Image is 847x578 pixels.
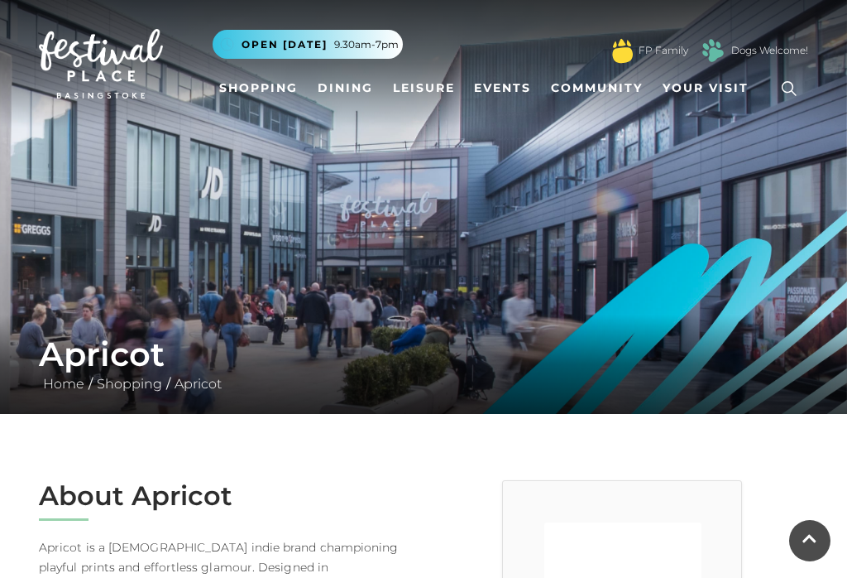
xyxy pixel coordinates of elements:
[39,376,89,392] a: Home
[311,73,380,104] a: Dining
[467,73,538,104] a: Events
[26,335,821,394] div: / /
[39,29,163,99] img: Festival Place Logo
[39,335,808,374] h1: Apricot
[656,73,763,104] a: Your Visit
[544,73,649,104] a: Community
[39,480,411,512] h2: About Apricot
[639,43,688,58] a: FP Family
[731,43,808,58] a: Dogs Welcome!
[663,79,749,97] span: Your Visit
[386,73,462,104] a: Leisure
[93,376,166,392] a: Shopping
[334,37,399,52] span: 9.30am-7pm
[213,30,403,59] button: Open [DATE] 9.30am-7pm
[170,376,226,392] a: Apricot
[213,73,304,104] a: Shopping
[242,37,328,52] span: Open [DATE]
